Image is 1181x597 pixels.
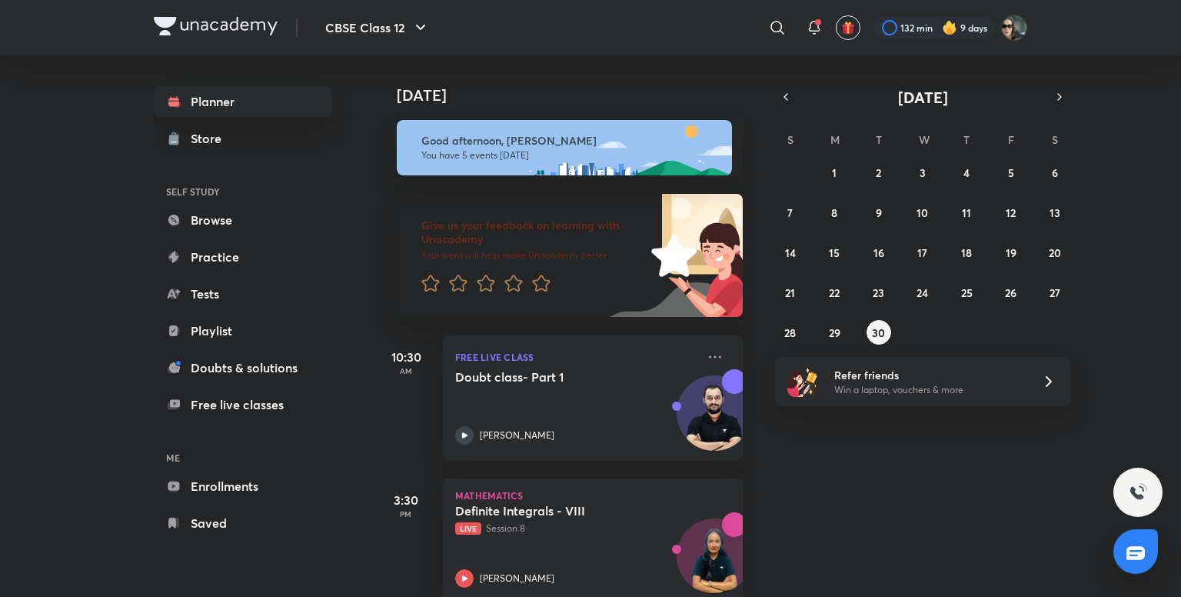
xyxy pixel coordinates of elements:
h5: Definite Integrals - VIII [455,503,647,519]
a: Practice [154,242,332,272]
img: afternoon [397,120,732,175]
button: September 25, 2025 [954,280,979,305]
span: Live [455,522,481,535]
h5: 3:30 [375,491,437,509]
button: September 26, 2025 [999,280,1023,305]
button: September 19, 2025 [999,240,1023,265]
abbr: September 24, 2025 [917,285,928,300]
abbr: September 29, 2025 [829,325,840,340]
button: September 6, 2025 [1043,160,1067,185]
abbr: September 6, 2025 [1052,165,1058,180]
button: September 8, 2025 [822,200,847,225]
a: Store [154,123,332,154]
button: September 18, 2025 [954,240,979,265]
img: referral [787,366,818,397]
img: streak [942,20,957,35]
a: Company Logo [154,17,278,39]
button: September 4, 2025 [954,160,979,185]
button: September 17, 2025 [910,240,935,265]
a: Free live classes [154,389,332,420]
div: Store [191,129,231,148]
abbr: September 9, 2025 [876,205,882,220]
a: Planner [154,86,332,117]
abbr: Wednesday [919,132,930,147]
abbr: Friday [1008,132,1014,147]
abbr: September 19, 2025 [1006,245,1016,260]
button: September 16, 2025 [867,240,891,265]
button: [DATE] [797,86,1049,108]
abbr: September 21, 2025 [785,285,795,300]
button: September 1, 2025 [822,160,847,185]
abbr: September 8, 2025 [831,205,837,220]
button: September 14, 2025 [778,240,803,265]
abbr: September 16, 2025 [873,245,884,260]
p: PM [375,509,437,519]
abbr: September 4, 2025 [963,165,970,180]
img: feedback_image [599,194,743,317]
a: Playlist [154,315,332,346]
img: avatar [841,21,855,35]
button: September 20, 2025 [1043,240,1067,265]
abbr: September 7, 2025 [787,205,793,220]
img: ttu [1129,483,1147,502]
abbr: September 11, 2025 [962,205,971,220]
abbr: September 15, 2025 [829,245,840,260]
abbr: September 5, 2025 [1008,165,1014,180]
abbr: September 2, 2025 [876,165,881,180]
abbr: Saturday [1052,132,1058,147]
abbr: September 12, 2025 [1006,205,1016,220]
abbr: September 30, 2025 [872,325,885,340]
h6: Refer friends [834,367,1023,383]
button: avatar [836,15,860,40]
button: September 9, 2025 [867,200,891,225]
p: [PERSON_NAME] [480,572,554,585]
a: Browse [154,205,332,235]
p: Your word will help make Unacademy better [421,249,646,262]
button: September 22, 2025 [822,280,847,305]
abbr: September 14, 2025 [785,245,796,260]
abbr: September 26, 2025 [1005,285,1016,300]
h4: [DATE] [397,86,758,105]
abbr: September 3, 2025 [920,165,926,180]
p: [PERSON_NAME] [480,429,554,442]
h6: Good afternoon, [PERSON_NAME] [421,134,718,148]
abbr: September 25, 2025 [961,285,973,300]
button: September 24, 2025 [910,280,935,305]
p: You have 5 events [DATE] [421,149,718,162]
button: September 10, 2025 [910,200,935,225]
abbr: September 22, 2025 [829,285,840,300]
abbr: Sunday [787,132,793,147]
abbr: September 28, 2025 [784,325,796,340]
abbr: Monday [830,132,840,147]
h6: Give us your feedback on learning with Unacademy [421,218,646,246]
a: Enrollments [154,471,332,502]
h5: Doubt class- Part 1 [455,369,647,385]
button: September 21, 2025 [778,280,803,305]
abbr: September 18, 2025 [961,245,972,260]
img: Company Logo [154,17,278,35]
p: Win a laptop, vouchers & more [834,383,1023,397]
p: Mathematics [455,491,730,500]
abbr: September 20, 2025 [1049,245,1061,260]
h5: 10:30 [375,348,437,366]
p: FREE LIVE CLASS [455,348,697,366]
abbr: September 1, 2025 [832,165,837,180]
button: September 13, 2025 [1043,200,1067,225]
button: September 28, 2025 [778,320,803,345]
p: AM [375,366,437,375]
button: September 30, 2025 [867,320,891,345]
button: September 2, 2025 [867,160,891,185]
img: Avatar [677,384,751,458]
a: Tests [154,278,332,309]
h6: SELF STUDY [154,178,332,205]
button: September 12, 2025 [999,200,1023,225]
button: September 3, 2025 [910,160,935,185]
a: Saved [154,508,332,539]
span: [DATE] [898,87,948,108]
img: Arihant [1001,15,1027,41]
abbr: September 13, 2025 [1050,205,1060,220]
h6: ME [154,445,332,471]
button: September 15, 2025 [822,240,847,265]
abbr: September 17, 2025 [917,245,927,260]
button: September 7, 2025 [778,200,803,225]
